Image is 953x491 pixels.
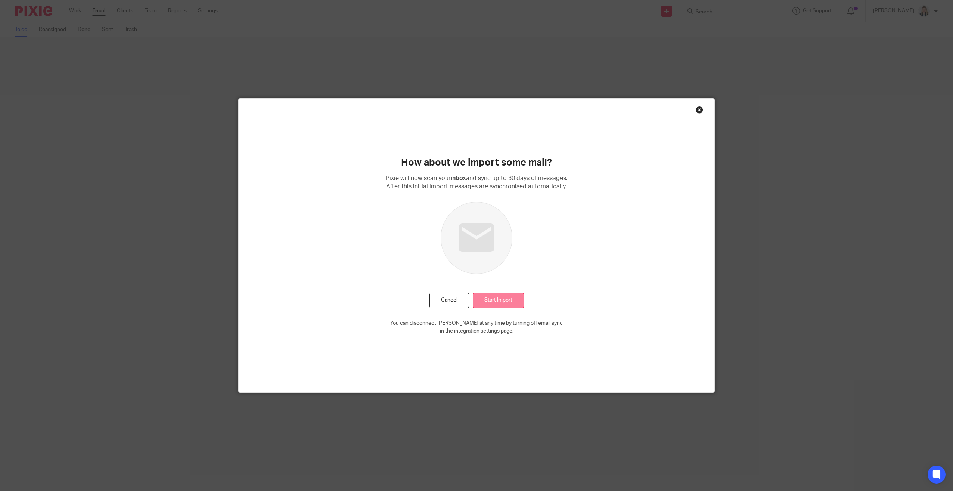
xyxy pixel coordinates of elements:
[429,293,469,309] button: Cancel
[473,293,524,309] input: Start Import
[401,156,552,169] h2: How about we import some mail?
[696,106,703,114] div: Close this dialog window
[386,175,568,191] p: Pixie will now scan your and sync up to 30 days of messages. After this initial import messages a...
[451,175,466,181] b: inbox
[390,319,563,335] p: You can disconnect [PERSON_NAME] at any time by turning off email sync in the integration setting...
